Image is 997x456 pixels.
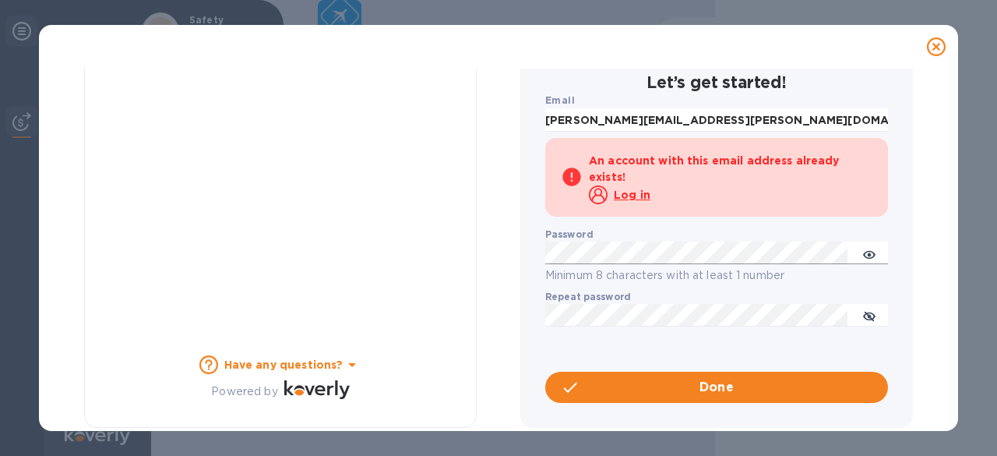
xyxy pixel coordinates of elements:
[545,72,888,92] h2: Let’s get started!
[545,267,888,285] p: Minimum 8 characters with at least 1 number
[545,372,888,403] button: Done
[545,230,593,239] label: Password
[545,108,888,132] input: Enter email address
[589,154,840,183] b: An account with this email address already exists !
[614,189,650,201] u: Log in
[545,94,575,106] b: Email
[545,292,631,302] label: Repeat password
[284,380,350,399] img: Logo
[699,378,735,397] span: Done
[211,384,277,400] p: Powered by
[854,299,885,331] button: toggle password visibility
[224,359,343,371] b: Have any questions?
[854,238,885,269] button: toggle password visibility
